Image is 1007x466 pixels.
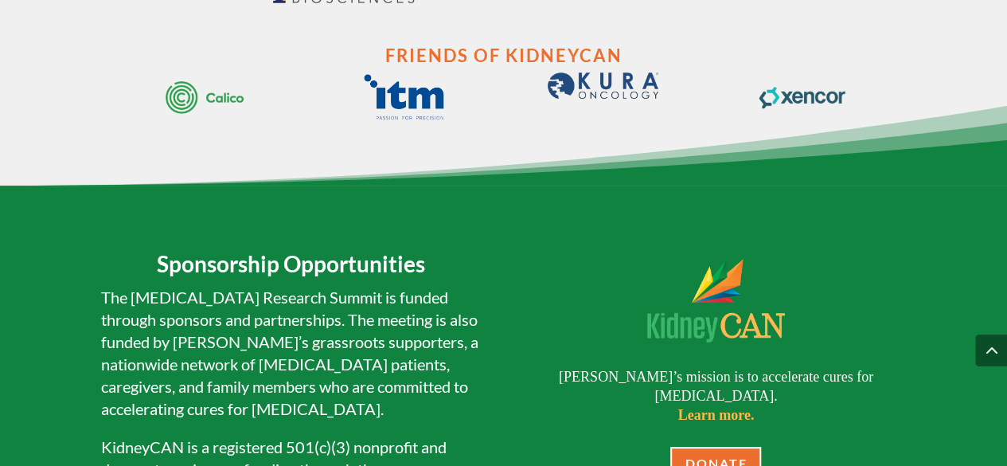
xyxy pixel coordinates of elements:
img: Calico logo [166,81,244,114]
strong: Friends of KidneyCAN [385,45,623,66]
a: Learn more. [678,407,755,423]
img: Xencor_CMYK_fullcolor-e1462906860995 (2) [759,82,845,113]
h3: Sponsorship Opportunities [101,249,482,286]
img: Kidney Cancer Research Summit [621,233,811,368]
img: kura-logo [548,72,658,99]
p: The [MEDICAL_DATA] Research Summit is funded through sponsors and partnerships. The meeting is al... [101,286,482,436]
p: [PERSON_NAME]’s mission is to accelerate cures for [MEDICAL_DATA]. [525,368,906,425]
img: Itm isotopes [364,74,444,120]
